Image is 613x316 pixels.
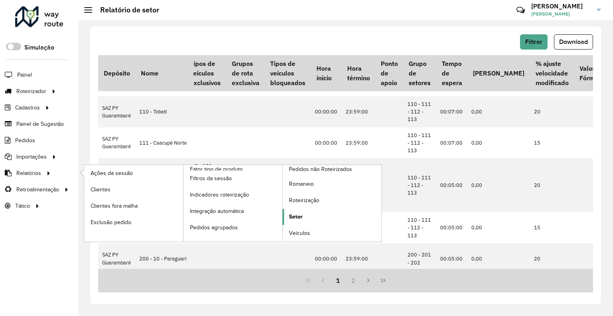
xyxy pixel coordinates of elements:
[289,165,352,173] span: Pedidos não Roteirizados
[289,180,314,188] span: Romaneio
[185,158,226,212] td: J45 - 252cxs - 7338kg, J75 - 252 CX - 8817, J76 - 252 CX - 8751
[403,55,436,91] th: Grupo de setores
[91,202,138,210] span: Clientes fora malha
[190,191,249,199] span: Indicadores roteirização
[16,120,64,128] span: Painel de Sugestão
[98,96,135,127] td: SAZ PY Guarambaré
[467,243,530,274] td: 0,00
[342,96,375,127] td: 23:59:00
[311,55,342,91] th: Hora início
[184,165,382,241] a: Pedidos não Roteirizados
[530,96,574,127] td: 20
[403,96,436,127] td: 110 - 111 - 112 - 113
[190,174,232,183] span: Filtros da sessão
[265,55,310,91] th: Tipos de veículos bloqueados
[311,158,342,212] td: 00:00:00
[283,193,382,209] a: Roteirização
[330,273,346,288] button: 1
[283,209,382,225] a: Setor
[15,136,35,145] span: Pedidos
[16,87,46,95] span: Roteirizador
[467,127,530,159] td: 0,00
[403,158,436,212] td: 110 - 111 - 112 - 113
[530,127,574,159] td: 15
[135,55,194,91] th: Nome
[436,55,467,91] th: Tempo de espera
[98,158,135,212] td: SAZ PY Guarambaré
[92,6,159,14] h2: Relatório de setor
[436,96,467,127] td: 00:07:00
[403,212,436,243] td: 110 - 111 - 112 - 113
[403,127,436,159] td: 110 - 111 - 112 - 113
[91,169,133,177] span: Ações da sessão
[84,198,183,214] a: Clientes fora malha
[135,158,194,212] td: 112 - Caacupé Sur
[16,153,47,161] span: Importações
[184,220,283,236] a: Pedidos agrupados
[98,55,135,91] th: Depósito
[436,127,467,159] td: 00:07:00
[554,34,593,50] button: Download
[467,212,530,243] td: 0,00
[84,165,283,241] a: Fator tipo de produto
[512,2,529,19] a: Contato Rápido
[525,38,542,45] span: Filtrar
[467,96,530,127] td: 0,00
[184,187,283,203] a: Indicadores roteirização
[289,196,319,205] span: Roteirização
[467,158,530,212] td: 0,00
[184,171,283,187] a: Filtros da sessão
[520,34,548,50] button: Filtrar
[98,243,135,274] td: SAZ PY Guarambaré
[530,158,574,212] td: 20
[530,55,574,91] th: % ajuste velocidade modificado
[436,243,467,274] td: 00:05:00
[559,38,588,45] span: Download
[91,185,111,194] span: Clientes
[311,243,342,274] td: 00:00:00
[190,207,244,215] span: Integração automática
[531,2,591,10] h3: [PERSON_NAME]
[16,185,59,194] span: Retroalimentação
[135,96,194,127] td: 110 - Tobatí
[361,273,376,288] button: Next Page
[530,212,574,243] td: 15
[15,103,40,112] span: Cadastros
[185,55,226,91] th: Tipos de veículos exclusivos
[530,243,574,274] td: 20
[17,71,32,79] span: Painel
[184,203,283,219] a: Integração automática
[16,169,41,177] span: Relatórios
[135,127,194,159] td: 111 - Caacupé Norte
[342,127,375,159] td: 23:59:00
[376,273,391,288] button: Last Page
[311,96,342,127] td: 00:00:00
[190,165,243,173] span: Fator tipo de produto
[98,127,135,159] td: SAZ PY Guarambaré
[467,55,530,91] th: [PERSON_NAME]
[403,243,436,274] td: 200 - 201 - 202
[375,55,403,91] th: Ponto de apoio
[574,55,609,91] th: Valor Fórmula
[436,212,467,243] td: 00:05:00
[289,213,303,221] span: Setor
[342,243,375,274] td: 23:59:00
[283,225,382,241] a: Veículos
[436,158,467,212] td: 00:05:00
[346,273,361,288] button: 2
[15,202,30,210] span: Tático
[190,223,238,232] span: Pedidos agrupados
[24,43,54,52] label: Simulação
[311,127,342,159] td: 00:00:00
[531,10,591,18] span: [PERSON_NAME]
[84,214,183,230] a: Exclusão pedido
[289,229,310,237] span: Veículos
[342,158,375,212] td: 23:59:00
[135,243,194,274] td: 200 - 10 - Paraguarí
[342,55,375,91] th: Hora término
[84,165,183,181] a: Ações da sessão
[84,181,183,197] a: Clientes
[226,55,265,91] th: Grupos de rota exclusiva
[283,176,382,192] a: Romaneio
[91,218,131,227] span: Exclusão pedido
